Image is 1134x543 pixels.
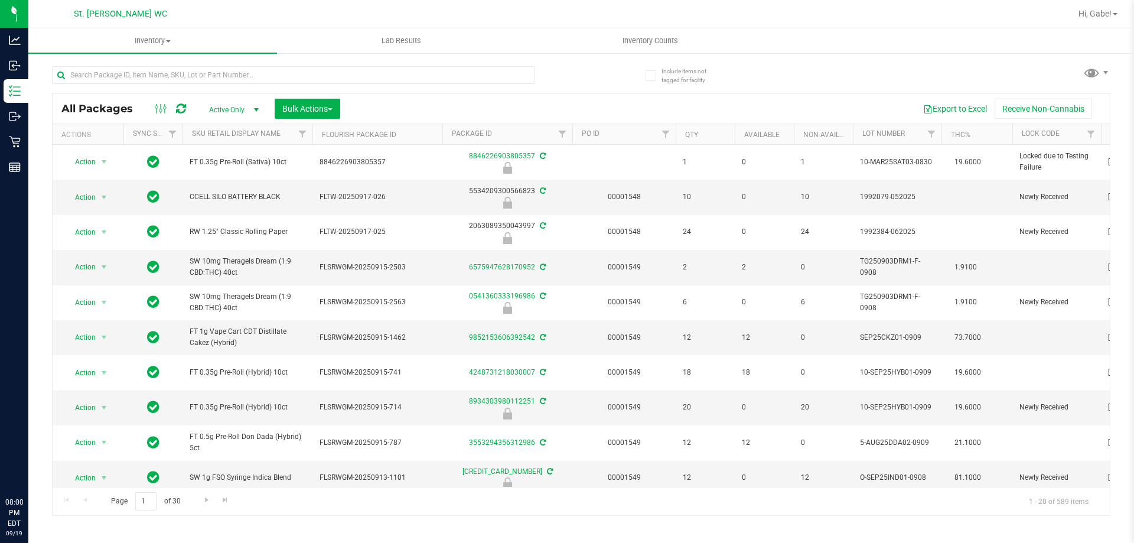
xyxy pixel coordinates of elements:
[860,191,934,203] span: 1992079-052025
[860,402,934,413] span: 10-SEP25HYB01-0909
[101,492,190,511] span: Page of 30
[1019,402,1094,413] span: Newly Received
[949,434,987,451] span: 21.1000
[190,367,305,378] span: FT 0.35g Pre-Roll (Hybrid) 10ct
[441,186,574,209] div: 5534209300566823
[742,262,787,273] span: 2
[801,157,846,168] span: 1
[64,259,96,275] span: Action
[742,472,787,483] span: 0
[64,365,96,381] span: Action
[860,437,934,448] span: 5-AUG25DDA02-0909
[538,438,546,447] span: Sync from Compliance System
[64,224,96,240] span: Action
[320,367,435,378] span: FLSRWGM-20250915-741
[190,226,305,238] span: RW 1.25" Classic Rolling Paper
[9,161,21,173] inline-svg: Reports
[441,197,574,209] div: Newly Received
[744,131,780,139] a: Available
[801,226,846,238] span: 24
[28,35,277,46] span: Inventory
[860,291,934,314] span: TG250903DRM1-F-0908
[469,152,535,160] a: 8846226903805357
[661,67,721,84] span: Include items not tagged for facility
[64,329,96,346] span: Action
[683,402,728,413] span: 20
[35,447,49,461] iframe: Resource center unread badge
[190,191,305,203] span: CCELL SILO BATTERY BLACK
[949,154,987,171] span: 19.6000
[5,497,23,529] p: 08:00 PM EDT
[97,434,112,451] span: select
[683,437,728,448] span: 12
[97,154,112,170] span: select
[1019,226,1094,238] span: Newly Received
[275,99,340,119] button: Bulk Actions
[860,256,934,278] span: TG250903DRM1-F-0908
[608,403,641,411] a: 00001549
[12,448,47,484] iframe: Resource center
[147,223,159,240] span: In Sync
[147,469,159,486] span: In Sync
[147,188,159,205] span: In Sync
[469,397,535,405] a: 8934303980112251
[97,259,112,275] span: select
[801,402,846,413] span: 20
[1019,297,1094,308] span: Newly Received
[608,298,641,306] a: 00001549
[608,263,641,271] a: 00001549
[64,470,96,486] span: Action
[801,367,846,378] span: 0
[608,333,641,342] a: 00001549
[320,157,435,168] span: 8846226903805357
[97,399,112,416] span: select
[320,437,435,448] span: FLSRWGM-20250915-787
[608,473,641,482] a: 00001549
[190,291,305,314] span: SW 10mg Theragels Dream (1:9 CBD:THC) 40ct
[9,110,21,122] inline-svg: Outbound
[742,367,787,378] span: 18
[553,124,572,144] a: Filter
[683,297,728,308] span: 6
[949,294,983,311] span: 1.9100
[1081,124,1101,144] a: Filter
[860,367,934,378] span: 10-SEP25HYB01-0909
[801,262,846,273] span: 0
[61,131,119,139] div: Actions
[190,472,305,483] span: SW 1g FSO Syringe Indica Blend
[526,28,774,53] a: Inventory Counts
[1019,472,1094,483] span: Newly Received
[163,124,183,144] a: Filter
[147,329,159,346] span: In Sync
[277,28,526,53] a: Lab Results
[441,477,574,489] div: Newly Received
[582,129,599,138] a: PO ID
[801,437,846,448] span: 0
[190,326,305,349] span: FT 1g Vape Cart CDT Distillate Cakez (Hybrid)
[860,226,934,238] span: 1992384-062025
[198,492,215,508] a: Go to the next page
[683,367,728,378] span: 18
[320,226,435,238] span: FLTW-20250917-025
[320,402,435,413] span: FLSRWGM-20250915-714
[192,129,281,138] a: Sku Retail Display Name
[801,191,846,203] span: 10
[1019,191,1094,203] span: Newly Received
[860,157,934,168] span: 10-MAR25SAT03-0830
[683,472,728,483] span: 12
[320,297,435,308] span: FLSRWGM-20250915-2563
[441,408,574,420] div: Newly Received
[97,365,112,381] span: select
[995,99,1092,119] button: Receive Non-Cannabis
[97,224,112,240] span: select
[441,220,574,243] div: 2063089350043997
[949,329,987,346] span: 73.7000
[608,227,641,236] a: 00001548
[320,262,435,273] span: FLSRWGM-20250915-2503
[803,131,856,139] a: Non-Available
[683,332,728,343] span: 12
[97,470,112,486] span: select
[282,104,333,113] span: Bulk Actions
[1019,151,1094,173] span: Locked due to Testing Failure
[133,129,178,138] a: Sync Status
